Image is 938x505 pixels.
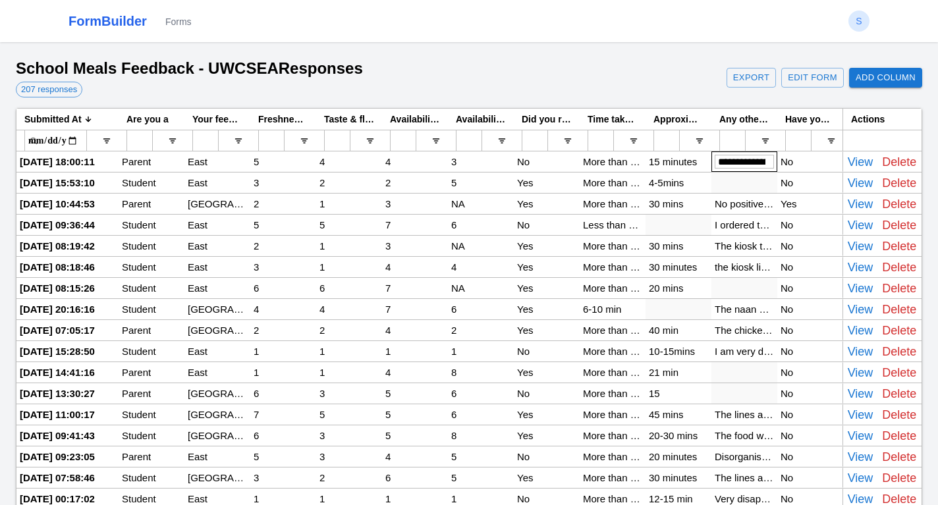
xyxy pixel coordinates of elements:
[192,114,242,124] span: Your feedback is related to which campus:
[848,11,869,32] button: S
[382,383,448,404] div: 5
[879,278,920,299] button: Delete Response
[184,425,250,446] div: [GEOGRAPHIC_DATA]
[184,257,250,277] div: East
[844,151,877,173] button: View Details
[119,173,184,193] div: Student
[432,137,440,145] button: Open Filter Menu
[696,137,703,145] button: Open Filter Menu
[382,320,448,340] div: 4
[580,299,646,319] div: 6-10 min
[711,236,777,256] div: The kiosk takes too long (the line), and ordering/waiting takes too long. Once we get the food, w...
[250,215,316,235] div: 5
[630,137,638,145] button: Open Filter Menu
[382,151,448,172] div: 4
[382,362,448,383] div: 4
[324,130,350,151] input: Taste & flavour (1 being worst, 10 being best about the school canteen food) Filter Input
[16,425,119,446] div: [DATE] 09:41:43
[119,299,184,319] div: Student
[646,383,711,404] div: 15
[879,404,920,425] button: Delete Response
[390,130,416,151] input: Availability of healthy choices (1 being least, 10 being lots of choices about the school canteen...
[879,425,920,446] button: Delete Response
[192,130,219,151] input: Your feedback is related to which campus: Filter Input
[646,173,711,193] div: 4-5mins
[119,446,184,467] div: Parent
[580,467,646,488] div: More than 10 min
[324,114,374,124] span: Taste & flavour (1 being worst, 10 being best about the school canteen food)
[781,68,844,88] a: Edit Form
[382,215,448,235] div: 7
[514,446,580,467] div: No
[119,194,184,214] div: Parent
[777,425,843,446] div: No
[16,362,119,383] div: [DATE] 14:41:16
[250,425,316,446] div: 6
[448,236,514,256] div: NA
[119,404,184,425] div: Student
[382,446,448,467] div: 4
[879,341,920,362] button: Delete Response
[711,257,777,277] div: the kiosk line is so long, and the food's quality and taste is not great. once we get our food th...
[844,173,877,194] button: View Details
[24,114,82,124] span: Submitted At
[250,299,316,319] div: 4
[879,194,920,215] button: Delete Response
[514,278,580,298] div: Yes
[580,278,646,298] div: More than 10 min
[382,425,448,446] div: 5
[119,425,184,446] div: Student
[448,383,514,404] div: 6
[844,257,877,278] button: View Details
[580,446,646,467] div: More than 10 min
[711,320,777,340] div: The chicken was raw!
[250,173,316,193] div: 3
[844,425,877,446] button: View Details
[119,341,184,361] div: Student
[580,362,646,383] div: More than 10 min
[646,362,711,383] div: 21 min
[646,194,711,214] div: 30 mins
[119,151,184,172] div: Parent
[316,151,382,172] div: 4
[448,446,514,467] div: 5
[16,58,363,79] h1: School Meals Feedback - UWCSEA Responses
[851,114,885,124] span: Actions
[448,467,514,488] div: 5
[711,341,777,361] div: I am very disappointed with SB. Even after so much feedback I see no change in anything..
[580,151,646,172] div: More than 10 min
[316,446,382,467] div: 3
[711,299,777,319] div: The naan was so plain there was no flavor. The queue was long. The naan sauce in a bowl was dripp...
[250,446,316,467] div: 5
[719,114,769,124] span: Any other feedback or experiences you would like to share.
[316,320,382,340] div: 2
[844,467,877,489] button: View Details
[653,130,680,151] input: Approximately how much time did it take to get your food? Filter Input
[777,404,843,425] div: No
[785,130,812,151] input: Have you sent an email to the school regarding your experiences? Filter Input
[16,83,82,96] span: 207 responses
[316,383,382,404] div: 3
[514,383,580,404] div: No
[514,341,580,361] div: No
[588,130,614,151] input: Time taken to get the order at the kiosk? Filter Input
[777,278,843,298] div: No
[879,215,920,236] button: Delete Response
[16,278,119,298] div: [DATE] 08:15:26
[300,137,308,145] button: Open Filter Menu
[646,404,711,425] div: 45 mins
[250,257,316,277] div: 3
[879,236,920,257] button: Delete Response
[382,236,448,256] div: 3
[514,299,580,319] div: Yes
[316,173,382,193] div: 2
[580,215,646,235] div: Less than 5 min
[844,194,877,215] button: View Details
[448,194,514,214] div: NA
[711,446,777,467] div: Disorganised, pricey with very bad food quality. Now I see more of gimmicks and more on presentat...
[448,320,514,340] div: 2
[522,130,548,151] input: Did you receive exactly what you ordered for? Filter Input
[711,194,777,214] div: No positive comments I’m afraid. My son managed to get two lunches from the canteen to date and b...
[711,467,777,488] div: The lines are way to long and the system is too slow
[564,137,572,145] button: Open Filter Menu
